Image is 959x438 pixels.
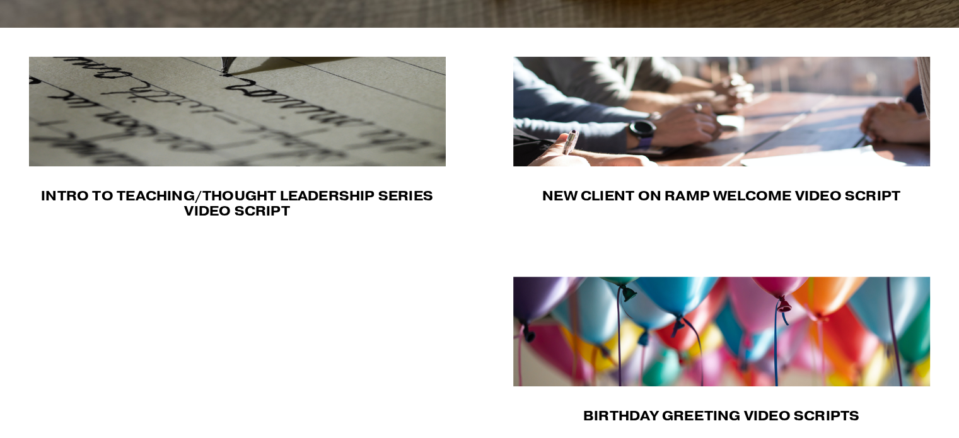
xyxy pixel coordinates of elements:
h4: New Client on Ramp Welcome Video Script [513,189,930,204]
img: Birthday Greeting Birthday Script #1: Good morning! I thought I would inform you that today is a ... [513,277,933,386]
img: New Client On Ramp Welcome Video Hello! _________ here, and on behalf of everyone at ____________... [513,57,933,166]
h4: Intro to Teaching/Thought Leadership Series Video Script [29,189,446,219]
h4: Birthday Greeting Video Scripts [513,409,930,424]
img: Intro To Teaching/Thought Leadership Series Hello, I’m (FA &nbsp;Name) from (Firm Name). As you k... [29,57,448,166]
